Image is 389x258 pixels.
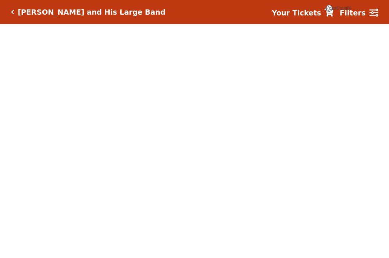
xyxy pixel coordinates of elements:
[340,8,378,18] a: Filters
[340,9,366,17] strong: Filters
[326,5,332,12] span: {{cartCount}}
[272,8,334,18] a: Your Tickets {{cartCount}}
[272,9,321,17] strong: Your Tickets
[18,8,165,17] h5: [PERSON_NAME] and His Large Band
[11,9,14,15] a: Click here to go back to filters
